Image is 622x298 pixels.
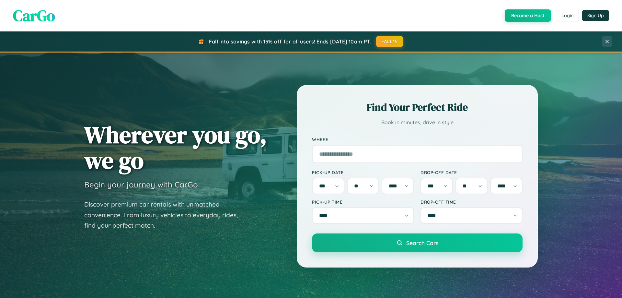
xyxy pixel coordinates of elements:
p: Book in minutes, drive in style [312,118,523,127]
button: FALL15 [376,36,403,47]
span: Fall into savings with 15% off for all users! Ends [DATE] 10am PT. [209,38,371,45]
label: Pick-up Date [312,170,414,175]
label: Drop-off Date [420,170,523,175]
h3: Begin your journey with CarGo [84,180,198,189]
span: Search Cars [406,239,438,246]
h1: Wherever you go, we go [84,122,267,173]
button: Sign Up [582,10,609,21]
button: Search Cars [312,233,523,252]
button: Become a Host [505,9,551,22]
h2: Find Your Perfect Ride [312,100,523,114]
label: Pick-up Time [312,199,414,205]
span: CarGo [13,5,55,26]
label: Drop-off Time [420,199,523,205]
label: Where [312,137,523,142]
p: Discover premium car rentals with unmatched convenience. From luxury vehicles to everyday rides, ... [84,199,246,231]
button: Login [556,10,579,21]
